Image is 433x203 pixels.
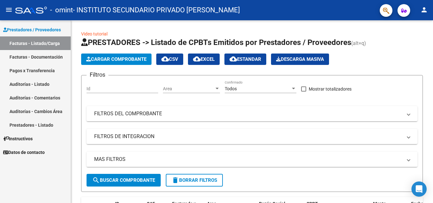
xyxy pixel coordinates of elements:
[3,135,33,142] span: Instructivos
[73,3,240,17] span: - INSTITUTO SECUNDARIO PRIVADO [PERSON_NAME]
[309,85,352,93] span: Mostrar totalizadores
[163,86,214,92] span: Area
[276,56,324,62] span: Descarga Masiva
[161,55,169,63] mat-icon: cloud_download
[86,56,146,62] span: Cargar Comprobante
[224,54,266,65] button: Estandar
[92,177,155,183] span: Buscar Comprobante
[193,55,201,63] mat-icon: cloud_download
[81,54,152,65] button: Cargar Comprobante
[87,70,108,79] h3: Filtros
[50,3,73,17] span: - omint
[271,54,329,65] app-download-masive: Descarga masiva de comprobantes (adjuntos)
[171,177,217,183] span: Borrar Filtros
[351,40,366,46] span: (alt+q)
[229,56,261,62] span: Estandar
[166,174,223,187] button: Borrar Filtros
[225,86,237,91] span: Todos
[87,174,161,187] button: Buscar Comprobante
[81,31,107,36] a: Video tutorial
[193,56,215,62] span: EXCEL
[161,56,178,62] span: CSV
[87,106,417,121] mat-expansion-panel-header: FILTROS DEL COMPROBANTE
[5,6,13,14] mat-icon: menu
[92,176,100,184] mat-icon: search
[271,54,329,65] button: Descarga Masiva
[156,54,183,65] button: CSV
[229,55,237,63] mat-icon: cloud_download
[94,110,402,117] mat-panel-title: FILTROS DEL COMPROBANTE
[81,38,351,47] span: PRESTADORES -> Listado de CPBTs Emitidos por Prestadores / Proveedores
[94,133,402,140] mat-panel-title: FILTROS DE INTEGRACION
[3,26,61,33] span: Prestadores / Proveedores
[420,6,428,14] mat-icon: person
[87,129,417,144] mat-expansion-panel-header: FILTROS DE INTEGRACION
[411,181,427,197] div: Open Intercom Messenger
[171,176,179,184] mat-icon: delete
[188,54,220,65] button: EXCEL
[3,149,45,156] span: Datos de contacto
[94,156,402,163] mat-panel-title: MAS FILTROS
[87,152,417,167] mat-expansion-panel-header: MAS FILTROS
